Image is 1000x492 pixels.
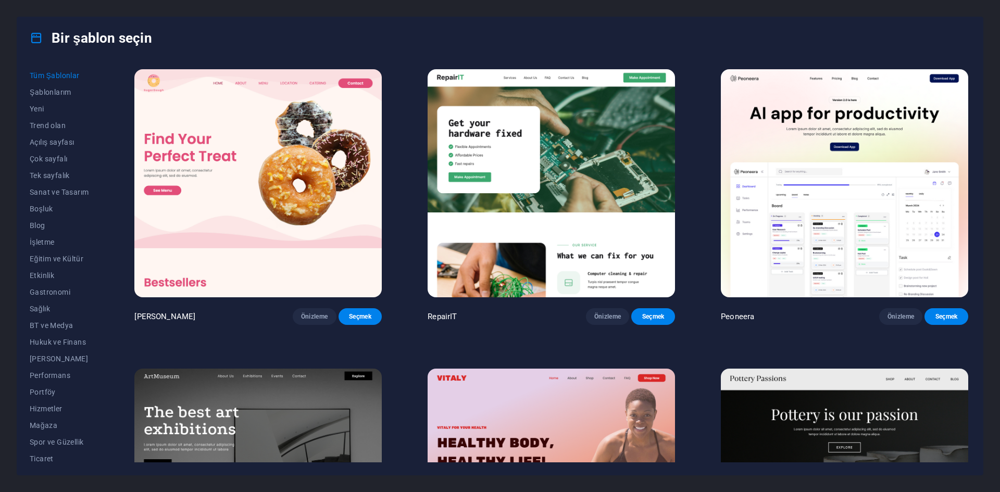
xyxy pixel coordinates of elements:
[30,421,57,430] font: Mağaza
[30,217,89,234] button: Blog
[30,184,89,200] button: Sanat ve Tasarım
[339,308,382,325] button: Seçmek
[879,308,923,325] button: Önizleme
[30,71,80,80] font: Tüm Şablonlar
[30,338,86,346] font: Hukuk ve Finans
[30,100,89,117] button: Yeni
[30,105,44,113] font: Yeni
[30,405,63,413] font: Hizmetler
[30,267,89,284] button: Etkinlik
[30,355,88,363] font: [PERSON_NAME]
[30,250,89,267] button: Eğitim ve Kültür
[30,288,70,296] font: Gastronomi
[30,438,83,446] font: Spor ve Güzellik
[30,450,89,467] button: Ticaret
[134,69,382,297] img: Şeker Hamuru
[30,400,89,417] button: Hizmetler
[30,255,83,263] font: Eğitim ve Kültür
[30,134,89,150] button: Açılış sayfası
[30,167,89,184] button: Tek sayfalık
[30,221,45,230] font: Blog
[428,69,675,297] img: RepairIT
[30,334,89,350] button: Hukuk ve Finans
[428,312,457,321] font: RepairIT
[30,317,89,334] button: BT ve Medya
[30,155,67,163] font: Çok sayfalı
[30,88,71,96] font: Şablonlarım
[30,200,89,217] button: Boşluk
[30,188,89,196] font: Sanat ve Tasarım
[30,434,89,450] button: Spor ve Güzellik
[30,388,56,396] font: Portföy
[30,455,54,463] font: Ticaret
[30,117,89,134] button: Trend olan
[721,69,968,297] img: Peoneera
[642,313,665,320] font: Seçmek
[721,312,754,321] font: Peoneera
[30,350,89,367] button: [PERSON_NAME]
[349,313,371,320] font: Seçmek
[30,138,74,146] font: Açılış sayfası
[301,313,328,320] font: Önizleme
[30,367,89,384] button: Performans
[594,313,621,320] font: Önizleme
[30,384,89,400] button: Portföy
[30,371,70,380] font: Performans
[30,205,53,213] font: Boşluk
[30,121,66,130] font: Trend olan
[30,284,89,300] button: Gastronomi
[30,305,50,313] font: Sağlık
[30,171,70,180] font: Tek sayfalık
[888,313,915,320] font: Önizleme
[631,308,675,325] button: Seçmek
[30,321,73,330] font: BT ve Medya
[293,308,336,325] button: Önizleme
[30,84,89,100] button: Şablonlarım
[30,417,89,434] button: Mağaza
[30,150,89,167] button: Çok sayfalı
[30,300,89,317] button: Sağlık
[586,308,630,325] button: Önizleme
[30,234,89,250] button: İşletme
[30,67,89,84] button: Tüm Şablonlar
[52,30,152,46] font: Bir şablon seçin
[935,313,958,320] font: Seçmek
[924,308,968,325] button: Seçmek
[30,238,55,246] font: İşletme
[134,312,195,321] font: [PERSON_NAME]
[30,271,54,280] font: Etkinlik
